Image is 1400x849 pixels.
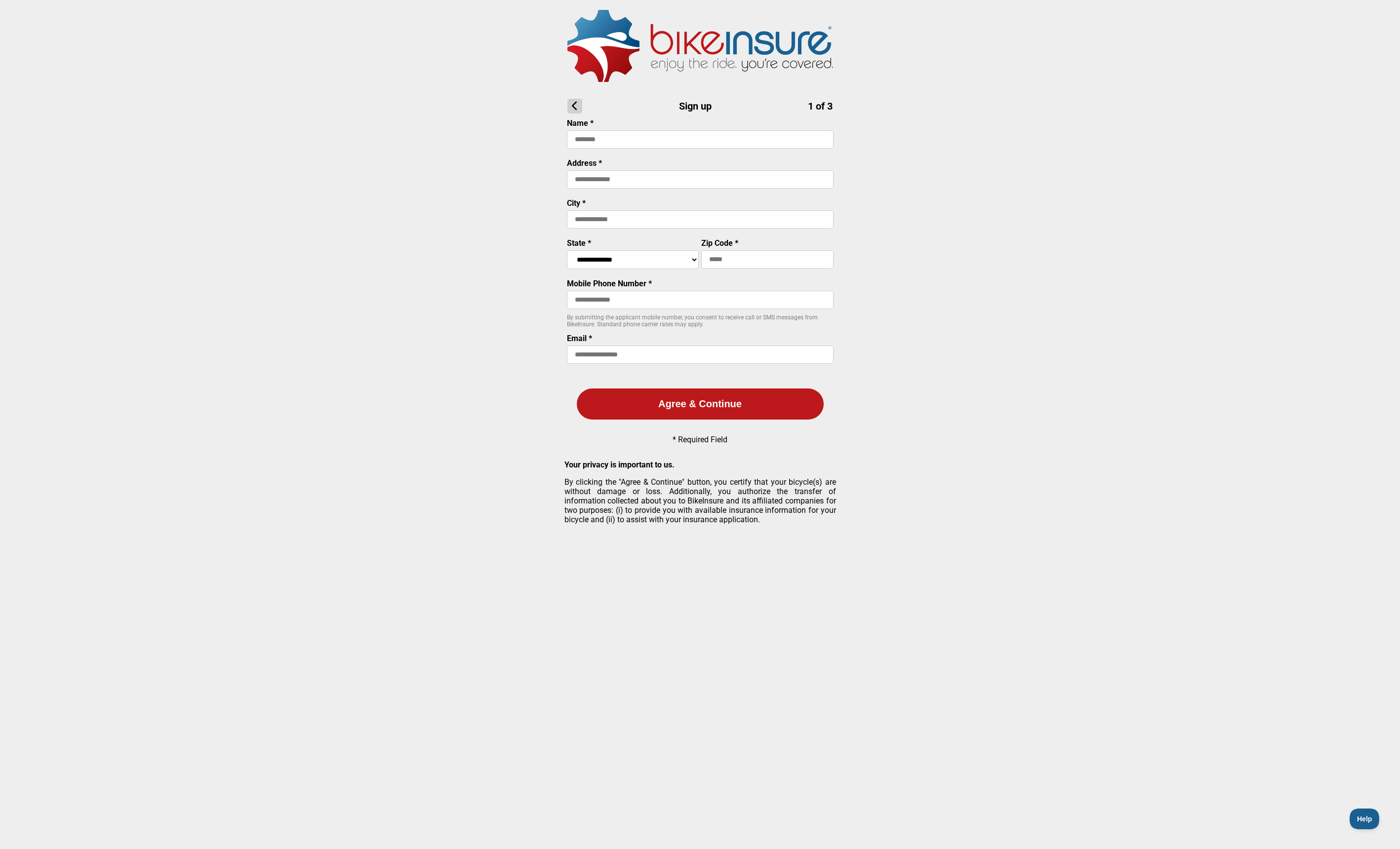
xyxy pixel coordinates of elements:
[567,118,594,128] label: Name *
[673,435,727,444] p: * Required Field
[567,158,602,168] label: Address *
[567,99,833,114] h1: Sign up
[564,460,675,469] strong: Your privacy is important to us.
[567,334,592,343] label: Email *
[577,388,824,420] button: Agree & Continue
[701,238,738,248] label: Zip Code *
[567,279,652,288] label: Mobile Phone Number *
[567,238,591,248] label: State *
[567,198,586,208] label: City *
[1350,809,1380,829] iframe: Toggle Customer Support
[567,314,834,328] p: By submitting the applicant mobile number, you consent to receive call or SMS messages from BikeI...
[564,477,836,524] p: By clicking the "Agree & Continue" button, you certify that your bicycle(s) are without damage or...
[808,100,833,112] span: 1 of 3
